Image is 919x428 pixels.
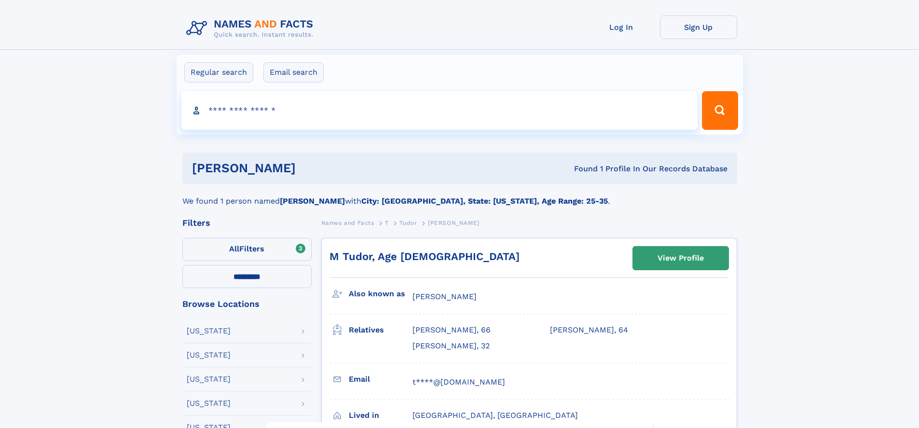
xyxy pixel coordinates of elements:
[349,286,412,302] h3: Also known as
[583,15,660,39] a: Log In
[187,375,231,383] div: [US_STATE]
[385,217,389,229] a: T
[187,400,231,407] div: [US_STATE]
[361,196,608,206] b: City: [GEOGRAPHIC_DATA], State: [US_STATE], Age Range: 25-35
[349,371,412,387] h3: Email
[192,162,435,174] h1: [PERSON_NAME]
[329,250,520,262] a: M Tudor, Age [DEMOGRAPHIC_DATA]
[412,341,490,351] a: [PERSON_NAME], 32
[182,238,312,261] label: Filters
[182,184,737,207] div: We found 1 person named with .
[435,164,727,174] div: Found 1 Profile In Our Records Database
[349,407,412,424] h3: Lived in
[182,15,321,41] img: Logo Names and Facts
[182,300,312,308] div: Browse Locations
[321,217,374,229] a: Names and Facts
[187,327,231,335] div: [US_STATE]
[187,351,231,359] div: [US_STATE]
[702,91,738,130] button: Search Button
[349,322,412,338] h3: Relatives
[385,220,389,226] span: T
[660,15,737,39] a: Sign Up
[550,325,628,335] a: [PERSON_NAME], 64
[633,247,728,270] a: View Profile
[412,292,477,301] span: [PERSON_NAME]
[428,220,480,226] span: [PERSON_NAME]
[658,247,704,269] div: View Profile
[229,244,239,253] span: All
[181,91,698,130] input: search input
[399,220,417,226] span: Tudor
[263,62,324,83] label: Email search
[184,62,253,83] label: Regular search
[412,325,491,335] a: [PERSON_NAME], 66
[412,411,578,420] span: [GEOGRAPHIC_DATA], [GEOGRAPHIC_DATA]
[280,196,345,206] b: [PERSON_NAME]
[399,217,417,229] a: Tudor
[182,219,312,227] div: Filters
